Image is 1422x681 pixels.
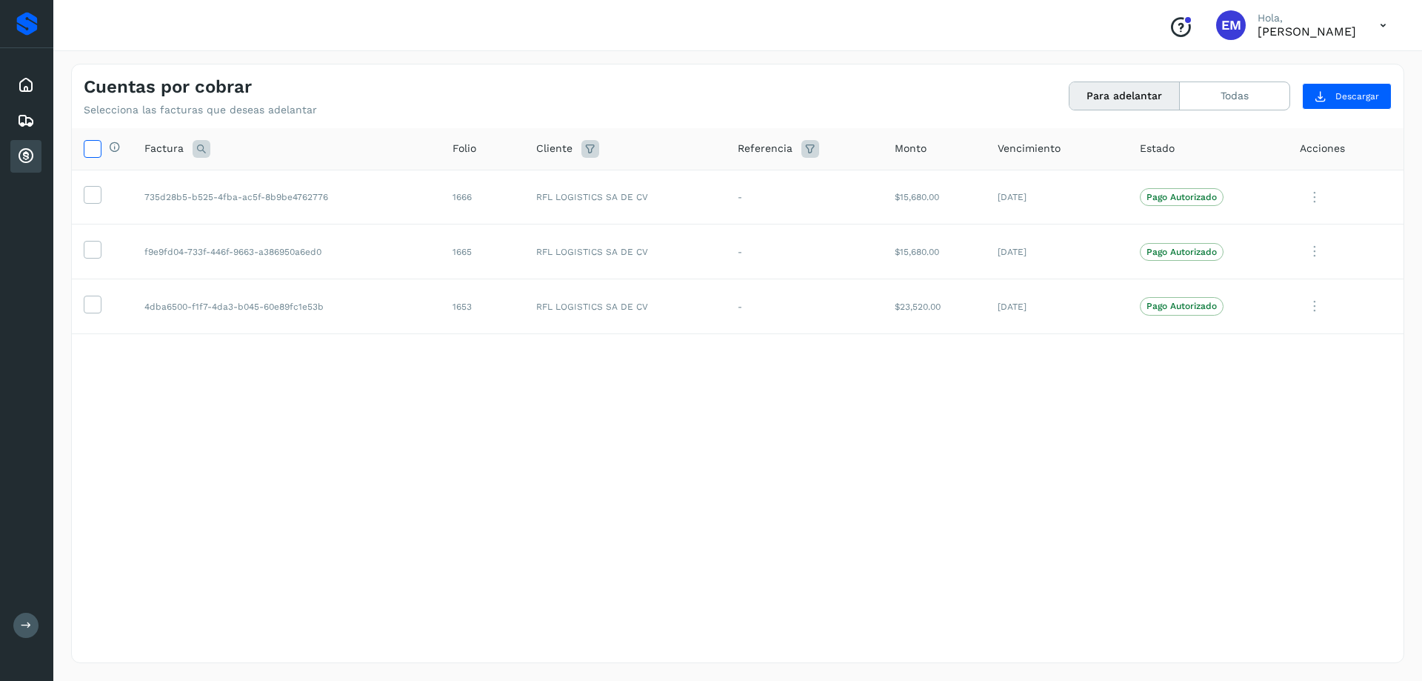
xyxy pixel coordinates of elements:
[883,279,987,334] td: $23,520.00
[1300,141,1345,156] span: Acciones
[738,141,792,156] span: Referencia
[524,225,726,279] td: RFL LOGISTICS SA DE CV
[726,279,882,334] td: -
[726,170,882,225] td: -
[133,225,441,279] td: f9e9fd04-733f-446f-9663-a386950a6ed0
[441,225,524,279] td: 1665
[441,279,524,334] td: 1653
[524,170,726,225] td: RFL LOGISTICS SA DE CV
[1146,301,1217,311] p: Pago Autorizado
[10,69,41,102] div: Inicio
[10,104,41,137] div: Embarques
[1258,24,1356,39] p: ERIC MONDRAGON DELGADO
[883,170,987,225] td: $15,680.00
[1335,90,1379,103] span: Descargar
[986,170,1128,225] td: [DATE]
[84,76,252,98] h4: Cuentas por cobrar
[10,140,41,173] div: Cuentas por cobrar
[1146,247,1217,257] p: Pago Autorizado
[883,225,987,279] td: $15,680.00
[536,141,573,156] span: Cliente
[895,141,927,156] span: Monto
[84,104,317,116] p: Selecciona las facturas que deseas adelantar
[1180,82,1289,110] button: Todas
[144,141,184,156] span: Factura
[133,279,441,334] td: 4dba6500-f1f7-4da3-b045-60e89fc1e53b
[1258,12,1356,24] p: Hola,
[524,279,726,334] td: RFL LOGISTICS SA DE CV
[1302,83,1392,110] button: Descargar
[986,279,1128,334] td: [DATE]
[1069,82,1180,110] button: Para adelantar
[986,225,1128,279] td: [DATE]
[1146,192,1217,202] p: Pago Autorizado
[726,225,882,279] td: -
[453,141,476,156] span: Folio
[998,141,1061,156] span: Vencimiento
[133,170,441,225] td: 735d28b5-b525-4fba-ac5f-8b9be4762776
[1140,141,1175,156] span: Estado
[441,170,524,225] td: 1666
